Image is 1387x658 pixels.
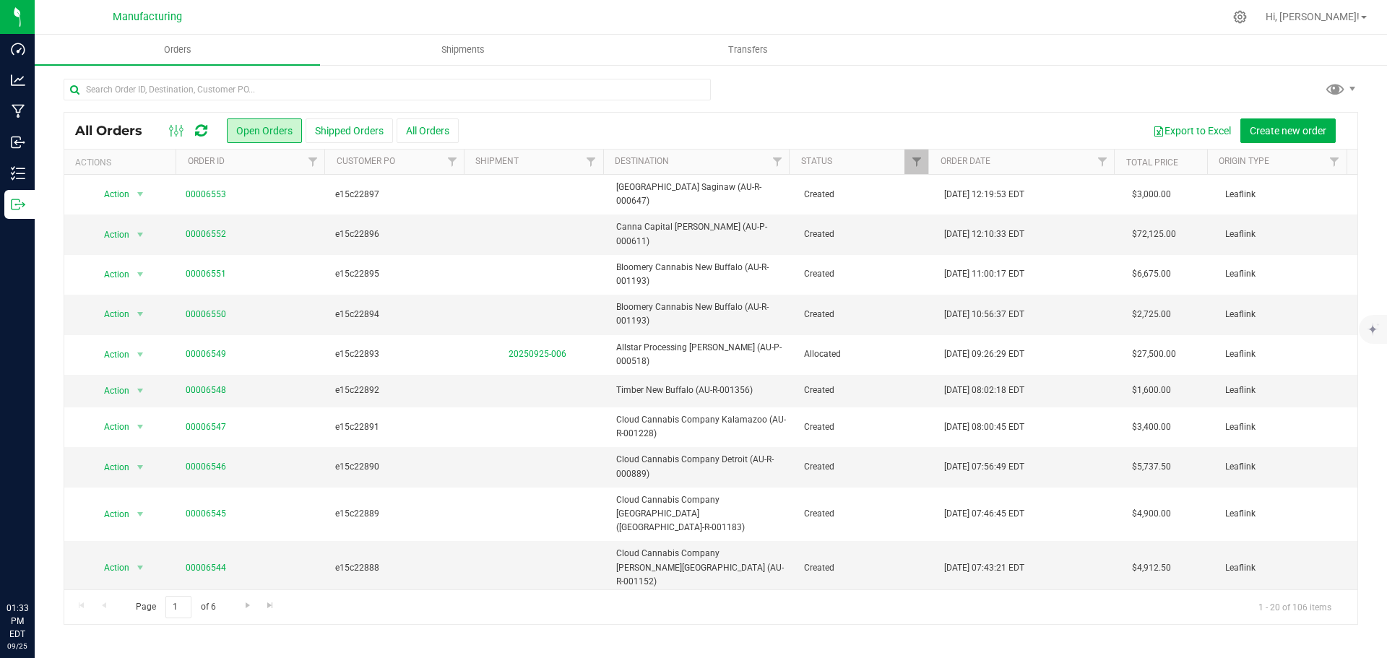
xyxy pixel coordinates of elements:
span: Action [92,184,131,204]
span: Created [804,561,928,575]
span: [DATE] 11:00:17 EDT [944,267,1024,281]
a: Filter [1090,150,1114,174]
span: Leaflink [1225,460,1349,474]
span: Cloud Cannabis Company [GEOGRAPHIC_DATA] ([GEOGRAPHIC_DATA]-R-001183) [616,493,786,535]
span: Canna Capital [PERSON_NAME] (AU-P-000611) [616,220,786,248]
span: e15c22888 [335,561,459,575]
p: 09/25 [7,641,28,651]
span: Created [804,308,928,321]
span: [DATE] 12:19:53 EDT [944,188,1024,202]
a: 00006552 [186,228,226,241]
span: $3,000.00 [1132,188,1171,202]
span: Bloomery Cannabis New Buffalo (AU-R-001193) [616,261,786,288]
button: Shipped Orders [306,118,393,143]
span: e15c22896 [335,228,459,241]
span: Create new order [1250,125,1326,137]
span: Created [804,420,928,434]
span: Action [92,264,131,285]
span: Action [92,345,131,365]
a: Filter [765,150,789,174]
span: Action [92,304,131,324]
span: Leaflink [1225,507,1349,521]
span: e15c22895 [335,267,459,281]
a: Filter [1323,150,1347,174]
iframe: Resource center [14,542,58,586]
span: e15c22889 [335,507,459,521]
span: Shipments [422,43,504,56]
div: Actions [75,157,170,168]
span: Action [92,504,131,524]
span: select [131,381,150,401]
a: 20250925-006 [509,349,566,359]
a: Filter [440,150,464,174]
span: e15c22893 [335,347,459,361]
a: 00006550 [186,308,226,321]
a: Transfers [605,35,891,65]
span: select [131,558,150,578]
span: Action [92,417,131,437]
span: Leaflink [1225,347,1349,361]
a: 00006551 [186,267,226,281]
a: Shipments [320,35,605,65]
span: [DATE] 08:00:45 EDT [944,420,1024,434]
span: Action [92,225,131,245]
span: $4,900.00 [1132,507,1171,521]
span: Leaflink [1225,420,1349,434]
inline-svg: Manufacturing [11,104,25,118]
span: Cloud Cannabis Company Detroit (AU-R-000889) [616,453,786,480]
span: $2,725.00 [1132,308,1171,321]
a: Status [801,156,832,166]
inline-svg: Outbound [11,197,25,212]
a: Destination [615,156,669,166]
a: Go to the next page [237,596,258,615]
span: [DATE] 07:46:45 EDT [944,507,1024,521]
a: Filter [301,150,324,174]
p: 01:33 PM EDT [7,602,28,641]
inline-svg: Inventory [11,166,25,181]
span: Cloud Cannabis Company Kalamazoo (AU-R-001228) [616,413,786,441]
span: Created [804,507,928,521]
span: Created [804,188,928,202]
button: Export to Excel [1144,118,1240,143]
div: Manage settings [1231,10,1249,24]
span: Leaflink [1225,228,1349,241]
span: Created [804,384,928,397]
span: Bloomery Cannabis New Buffalo (AU-R-001193) [616,300,786,328]
span: select [131,504,150,524]
a: Go to the last page [260,596,281,615]
inline-svg: Analytics [11,73,25,87]
button: Open Orders [227,118,302,143]
span: $5,737.50 [1132,460,1171,474]
span: e15c22897 [335,188,459,202]
a: Filter [579,150,603,174]
a: Filter [904,150,928,174]
span: Action [92,457,131,477]
a: Orders [35,35,320,65]
span: [GEOGRAPHIC_DATA] Saginaw (AU-R-000647) [616,181,786,208]
a: Order Date [941,156,990,166]
a: Origin Type [1219,156,1269,166]
inline-svg: Inbound [11,135,25,150]
a: 00006549 [186,347,226,361]
a: 00006545 [186,507,226,521]
span: Created [804,267,928,281]
span: [DATE] 10:56:37 EDT [944,308,1024,321]
span: e15c22891 [335,420,459,434]
span: e15c22890 [335,460,459,474]
span: Page of 6 [124,596,228,618]
span: Cloud Cannabis Company [PERSON_NAME][GEOGRAPHIC_DATA] (AU-R-001152) [616,547,786,589]
span: select [131,184,150,204]
span: Action [92,381,131,401]
span: $72,125.00 [1132,228,1176,241]
span: $3,400.00 [1132,420,1171,434]
a: Shipment [475,156,519,166]
span: e15c22894 [335,308,459,321]
a: 00006553 [186,188,226,202]
span: $1,600.00 [1132,384,1171,397]
span: [DATE] 07:56:49 EDT [944,460,1024,474]
span: Action [92,558,131,578]
span: $4,912.50 [1132,561,1171,575]
input: 1 [165,596,191,618]
span: Orders [144,43,211,56]
a: 00006544 [186,561,226,575]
